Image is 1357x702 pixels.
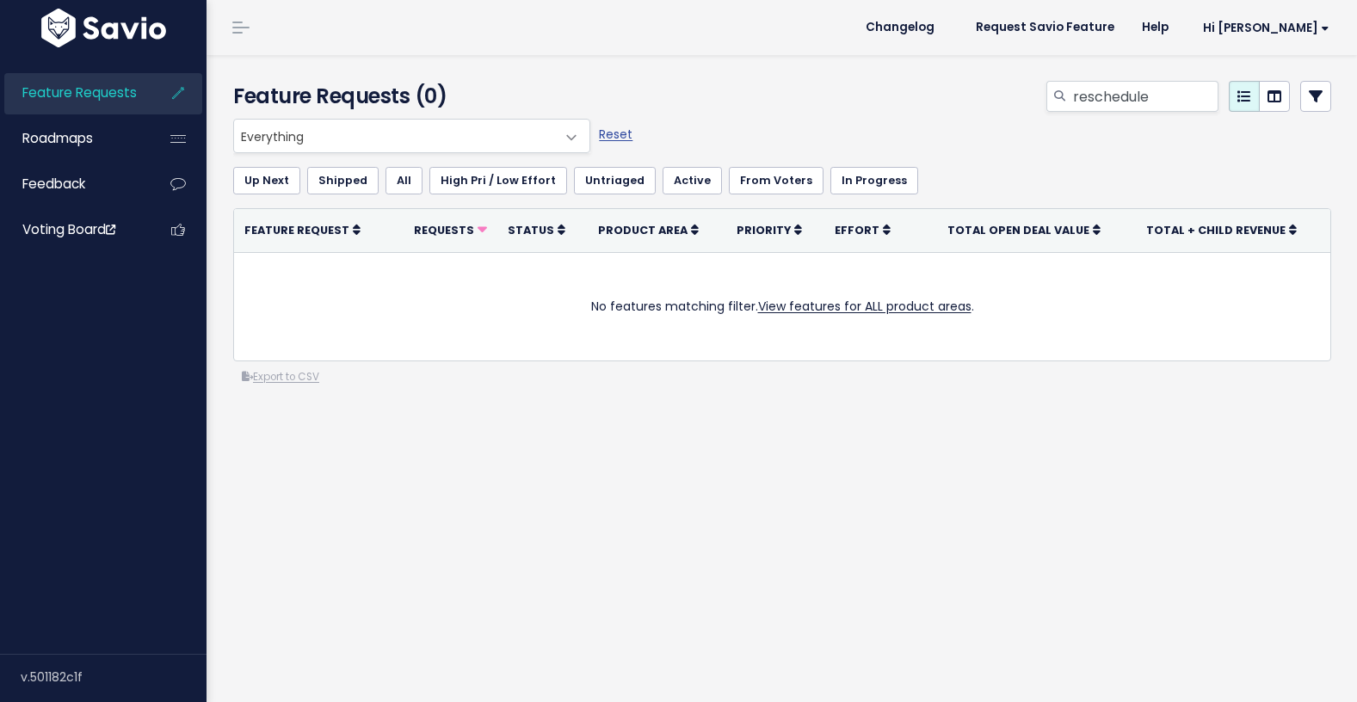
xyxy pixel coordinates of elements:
a: From Voters [729,167,823,194]
a: Active [663,167,722,194]
div: v.501182c1f [21,655,207,699]
a: Export to CSV [242,370,319,384]
span: Requests [414,223,474,237]
span: Everything [233,119,590,153]
a: Priority [737,221,802,238]
span: Changelog [866,22,934,34]
input: Search features... [1071,81,1218,112]
span: Hi [PERSON_NAME] [1203,22,1329,34]
span: Feature Requests [22,83,137,102]
td: No features matching filter. . [234,252,1330,360]
h4: Feature Requests (0) [233,81,583,112]
span: Total + Child Revenue [1146,223,1286,237]
span: Feedback [22,175,85,193]
a: Untriaged [574,167,656,194]
a: Status [508,221,565,238]
a: Help [1128,15,1182,40]
span: Roadmaps [22,129,93,147]
a: Total + Child Revenue [1146,221,1297,238]
a: Shipped [307,167,379,194]
ul: Filter feature requests [233,167,1331,194]
a: Product Area [598,221,699,238]
a: Reset [599,126,632,143]
span: Total open deal value [947,223,1089,237]
a: Feedback [4,164,143,204]
span: Feature Request [244,223,349,237]
span: Everything [234,120,555,152]
a: Effort [835,221,891,238]
img: logo-white.9d6f32f41409.svg [37,9,170,47]
a: In Progress [830,167,918,194]
a: High Pri / Low Effort [429,167,567,194]
a: Roadmaps [4,119,143,158]
a: Requests [414,221,487,238]
a: Hi [PERSON_NAME] [1182,15,1343,41]
a: Total open deal value [947,221,1101,238]
a: Up Next [233,167,300,194]
span: Effort [835,223,879,237]
a: All [386,167,423,194]
span: Product Area [598,223,688,237]
span: Status [508,223,554,237]
a: View features for ALL product areas [758,298,971,315]
span: Voting Board [22,220,115,238]
a: Feature Requests [4,73,143,113]
a: Feature Request [244,221,361,238]
a: Voting Board [4,210,143,249]
a: Request Savio Feature [962,15,1128,40]
span: Priority [737,223,791,237]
